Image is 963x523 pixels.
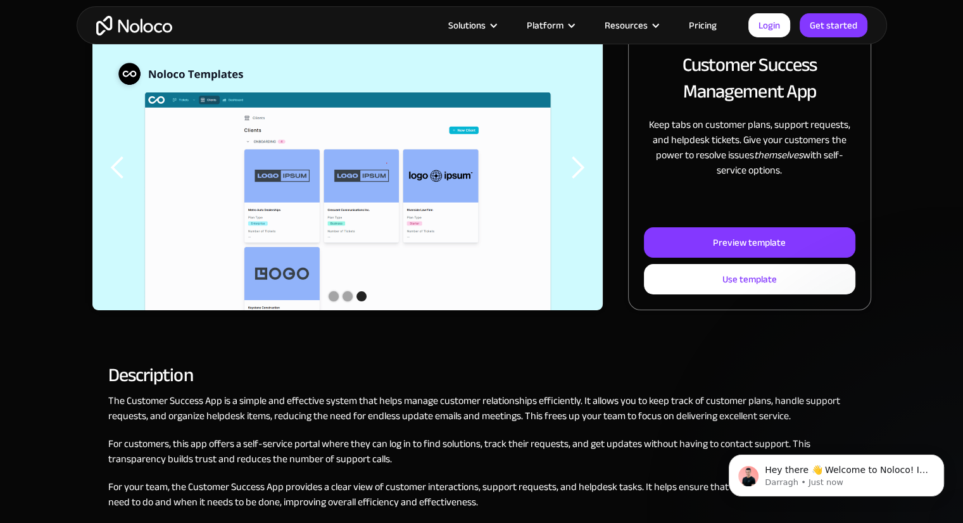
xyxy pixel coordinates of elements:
[589,17,673,34] div: Resources
[108,393,855,424] p: The Customer Success App is a simple and effective system that helps manage customer relationship...
[108,436,855,467] p: For customers, this app offers a self-service portal where they can log in to find solutions, tra...
[329,291,339,301] div: Show slide 1 of 3
[800,13,867,37] a: Get started
[713,234,786,251] div: Preview template
[92,25,603,310] div: carousel
[432,17,511,34] div: Solutions
[644,117,855,178] p: Keep tabs on customer plans, support requests, and helpdesk tickets. Give your customers the powe...
[722,271,777,287] div: Use template
[673,17,733,34] a: Pricing
[511,17,589,34] div: Platform
[644,227,855,258] a: Preview template
[108,479,855,510] p: For your team, the Customer Success App provides a clear view of customer interactions, support r...
[754,146,803,165] em: themselves
[92,25,603,310] div: 3 of 3
[356,291,367,301] div: Show slide 3 of 3
[343,291,353,301] div: Show slide 2 of 3
[108,369,855,381] h2: Description
[92,25,143,310] div: previous slide
[448,17,486,34] div: Solutions
[644,264,855,294] a: Use template
[552,25,603,310] div: next slide
[644,191,855,206] p: ‍
[605,17,648,34] div: Resources
[748,13,790,37] a: Login
[527,17,563,34] div: Platform
[710,428,963,517] iframe: Intercom notifications message
[96,16,172,35] a: home
[644,51,855,104] h2: Customer Success Management App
